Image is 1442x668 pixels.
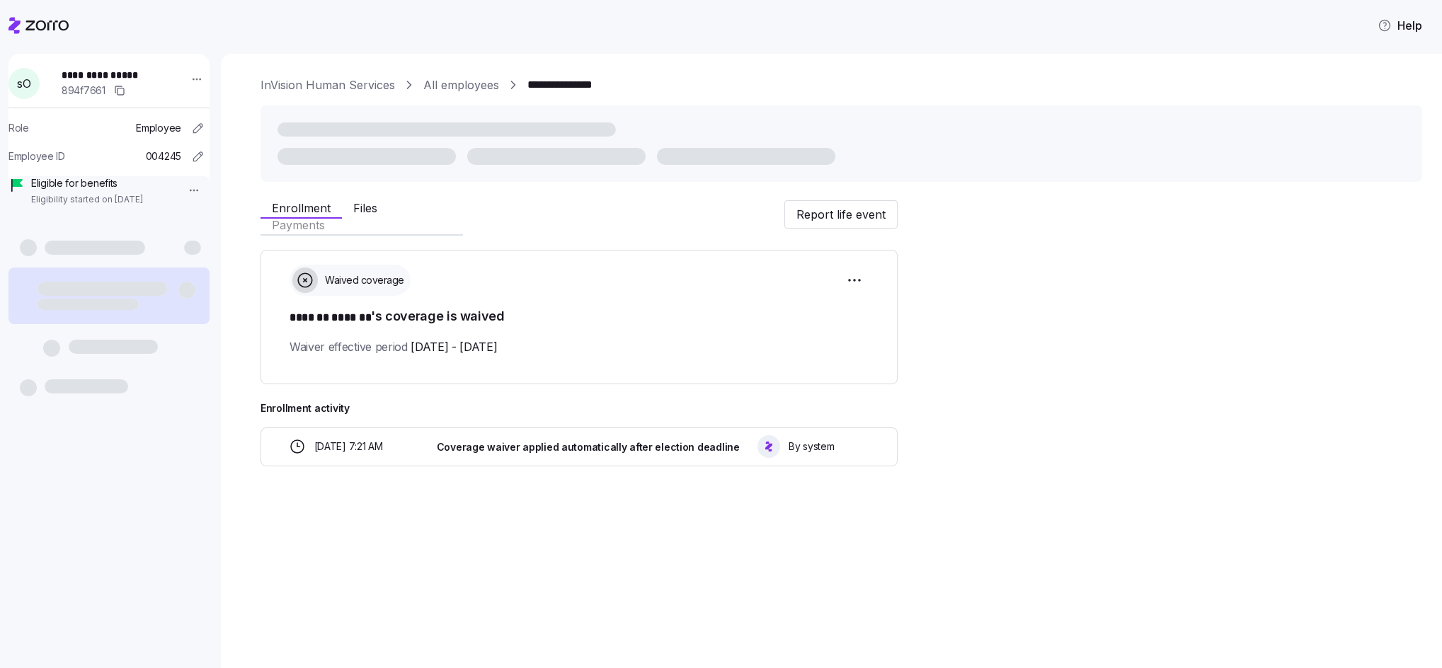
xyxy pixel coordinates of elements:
[314,439,383,454] span: [DATE] 7:21 AM
[353,202,377,214] span: Files
[796,206,886,223] span: Report life event
[261,401,898,415] span: Enrollment activity
[8,149,65,163] span: Employee ID
[290,307,869,327] h1: 's coverage is waived
[31,194,143,206] span: Eligibility started on [DATE]
[261,76,395,94] a: InVision Human Services
[136,121,181,135] span: Employee
[8,121,29,135] span: Role
[272,202,331,214] span: Enrollment
[321,273,404,287] span: Waived coverage
[146,149,181,163] span: 004245
[789,439,834,454] span: By system
[423,76,499,94] a: All employees
[411,338,497,356] span: [DATE] - [DATE]
[17,78,30,89] span: s O
[1378,17,1422,34] span: Help
[31,176,143,190] span: Eligible for benefits
[290,338,498,356] span: Waiver effective period
[272,219,325,231] span: Payments
[62,83,105,98] span: 894f7661
[437,440,740,454] span: Coverage waiver applied automatically after election deadline
[784,200,898,229] button: Report life event
[1366,11,1434,40] button: Help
